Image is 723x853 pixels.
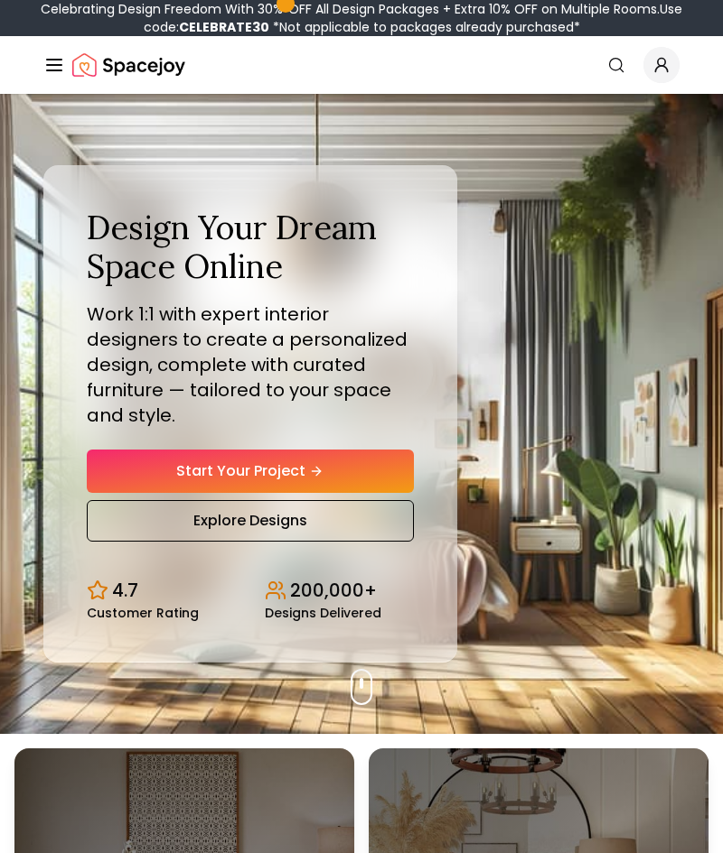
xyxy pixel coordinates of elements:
[72,47,185,83] img: Spacejoy Logo
[43,36,680,94] nav: Global
[112,578,138,603] p: 4.7
[87,450,414,493] a: Start Your Project
[87,500,414,542] a: Explore Designs
[87,563,414,619] div: Design stats
[269,18,580,36] span: *Not applicable to packages already purchased*
[87,301,414,428] p: Work 1:1 with expert interior designers to create a personalized design, complete with curated fu...
[72,47,185,83] a: Spacejoy
[265,607,381,619] small: Designs Delivered
[290,578,377,603] p: 200,000+
[87,607,199,619] small: Customer Rating
[179,18,269,36] b: CELEBRATE30
[87,209,414,286] h1: Design Your Dream Space Online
